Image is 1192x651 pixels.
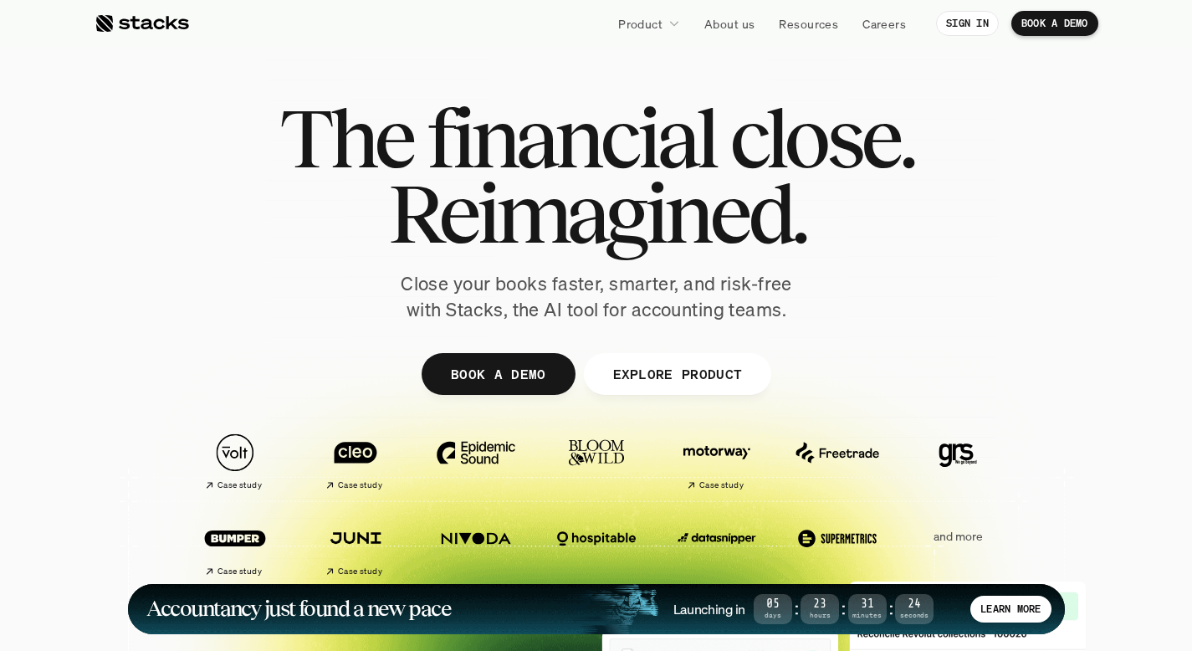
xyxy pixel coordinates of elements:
p: About us [704,15,755,33]
a: SIGN IN [936,11,999,36]
p: BOOK A DEMO [450,361,545,386]
strong: : [887,599,895,618]
span: close. [729,100,913,176]
a: BOOK A DEMO [1011,11,1098,36]
h2: Case study [217,566,262,577]
span: 24 [895,600,934,609]
span: The [279,100,412,176]
p: and more [906,530,1010,544]
span: 05 [754,600,792,609]
a: About us [694,8,765,38]
span: Reimagined. [387,176,805,251]
span: Seconds [895,613,934,618]
h2: Case study [217,480,262,490]
span: financial [427,100,715,176]
a: EXPLORE PRODUCT [583,353,771,395]
span: 23 [801,600,839,609]
h1: Accountancy just found a new pace [146,599,452,618]
a: Case study [304,425,407,498]
a: Case study [183,510,287,583]
p: Careers [862,15,906,33]
a: Case study [183,425,287,498]
p: EXPLORE PRODUCT [612,361,742,386]
a: Careers [852,8,916,38]
a: Accountancy just found a new paceLaunching in05Days:23Hours:31Minutes:24SecondsLEARN MORE [128,584,1065,634]
span: Hours [801,613,839,618]
span: Days [754,613,792,618]
p: Resources [779,15,838,33]
a: Case study [665,425,769,498]
p: BOOK A DEMO [1021,18,1088,29]
a: Resources [769,8,848,38]
strong: : [792,599,801,618]
h2: Case study [338,480,382,490]
a: Case study [304,510,407,583]
span: Minutes [848,613,887,618]
p: SIGN IN [946,18,989,29]
strong: : [839,599,847,618]
a: BOOK A DEMO [421,353,575,395]
p: Close your books faster, smarter, and risk-free with Stacks, the AI tool for accounting teams. [387,271,806,323]
span: 31 [848,600,887,609]
h4: Launching in [673,600,745,618]
h2: Case study [338,566,382,577]
h2: Case study [699,480,744,490]
p: LEARN MORE [980,603,1041,615]
p: Product [618,15,663,33]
